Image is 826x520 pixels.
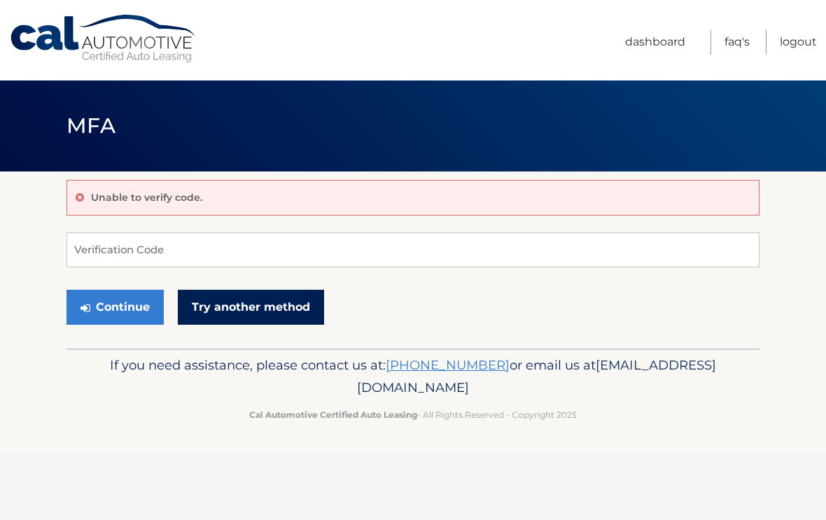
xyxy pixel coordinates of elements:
[386,357,510,373] a: [PHONE_NUMBER]
[178,290,324,325] a: Try another method
[66,290,164,325] button: Continue
[780,30,817,55] a: Logout
[724,30,750,55] a: FAQ's
[66,113,115,139] span: MFA
[76,354,750,399] p: If you need assistance, please contact us at: or email us at
[91,191,202,204] p: Unable to verify code.
[66,232,759,267] input: Verification Code
[249,409,417,420] strong: Cal Automotive Certified Auto Leasing
[357,357,716,395] span: [EMAIL_ADDRESS][DOMAIN_NAME]
[76,407,750,422] p: - All Rights Reserved - Copyright 2025
[9,14,198,64] a: Cal Automotive
[625,30,685,55] a: Dashboard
